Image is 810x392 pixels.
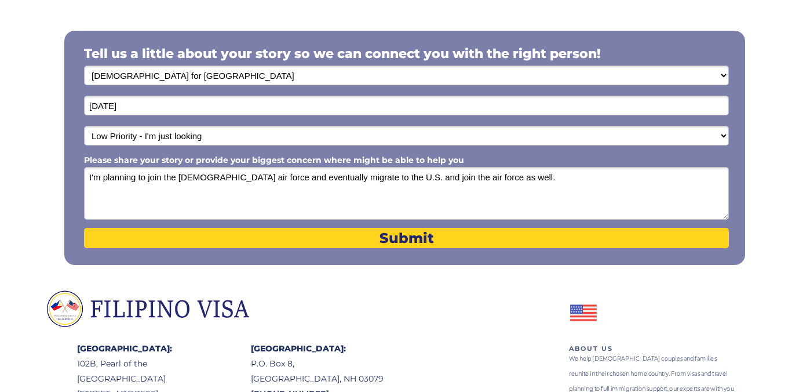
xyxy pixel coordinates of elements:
button: Submit [84,228,729,248]
span: ABOUT US [569,344,613,353]
span: Submit [84,230,729,246]
span: P.O. Box 8, [GEOGRAPHIC_DATA], NH 03079 [251,358,384,384]
span: [GEOGRAPHIC_DATA]: [251,343,346,354]
span: [GEOGRAPHIC_DATA]: [77,343,172,354]
span: Tell us a little about your story so we can connect you with the right person! [84,46,601,61]
input: Date of Birth (mm/dd/yyyy) [84,96,729,115]
span: Please share your story or provide your biggest concern where might be able to help you [84,155,464,165]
